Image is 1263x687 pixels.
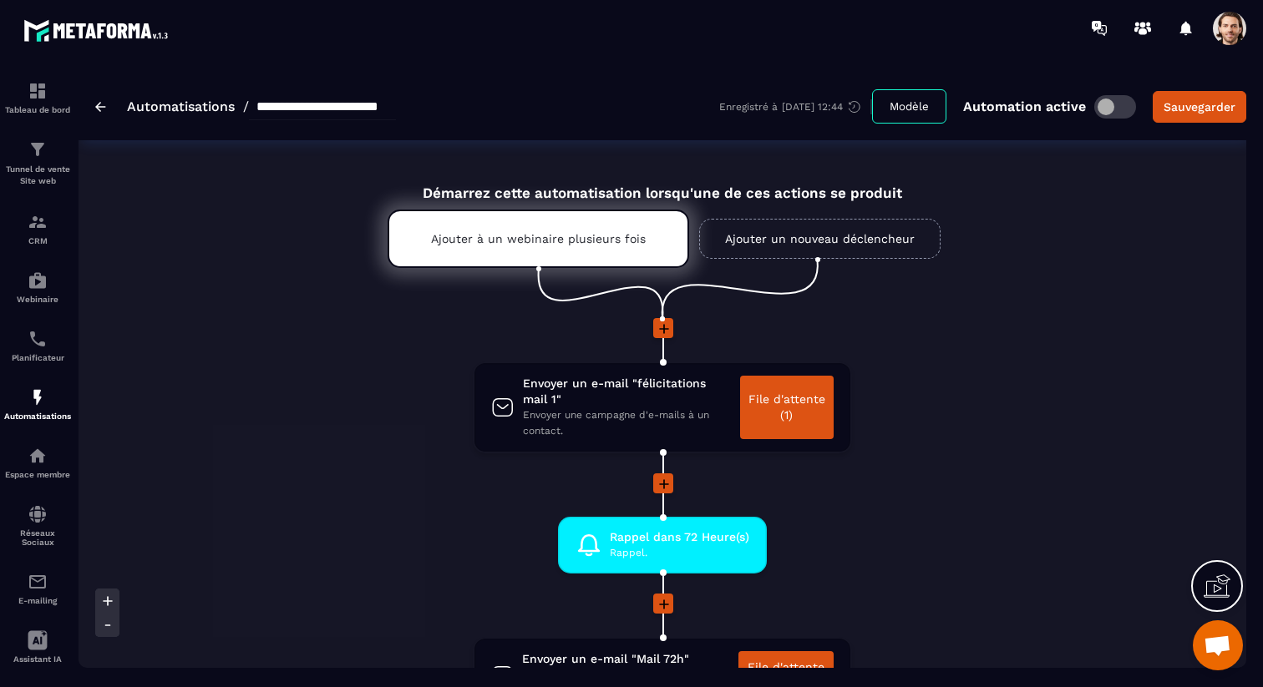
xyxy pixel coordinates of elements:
div: Démarrez cette automatisation lorsqu'une de ces actions se produit [346,165,979,201]
a: schedulerschedulerPlanificateur [4,316,71,375]
p: Ajouter à un webinaire plusieurs fois [431,232,646,245]
p: CRM [4,236,71,245]
a: formationformationTunnel de vente Site web [4,127,71,200]
p: [DATE] 12:44 [782,101,843,113]
p: Automatisations [4,412,71,421]
p: Webinaire [4,295,71,304]
img: automations [28,387,48,407]
img: formation [28,139,48,159]
img: formation [28,212,48,232]
p: Tunnel de vente Site web [4,164,71,187]
span: Rappel. [610,545,749,561]
a: formationformationCRM [4,200,71,258]
div: Ouvrir le chat [1193,620,1243,670]
img: social-network [28,504,48,524]
p: Assistant IA [4,654,71,664]
a: automationsautomationsEspace membre [4,433,71,492]
span: Rappel dans 72 Heure(s) [610,529,749,545]
span: Envoyer une campagne d'e-mails à un contact. [523,407,732,439]
p: E-mailing [4,596,71,605]
p: Planificateur [4,353,71,362]
img: logo [23,15,174,46]
p: Espace membre [4,470,71,479]
div: Sauvegarder [1164,99,1235,115]
span: Envoyer un e-mail "félicitations mail 1" [523,376,732,407]
button: Sauvegarder [1153,91,1246,123]
img: scheduler [28,329,48,349]
img: email [28,572,48,592]
a: Automatisations [127,99,235,114]
img: arrow [95,102,106,112]
img: automations [28,446,48,466]
span: Envoyer un e-mail "Mail 72h" [522,651,730,667]
img: automations [28,270,48,290]
a: Ajouter un nouveau déclencheur [699,219,941,259]
a: emailemailE-mailing [4,559,71,618]
div: Enregistré à [719,99,872,114]
p: Automation active [963,99,1086,114]
a: automationsautomationsWebinaire [4,258,71,316]
p: Réseaux Sociaux [4,528,71,547]
a: formationformationTableau de bord [4,68,71,127]
a: automationsautomationsAutomatisations [4,375,71,433]
a: social-networksocial-networkRéseaux Sociaux [4,492,71,559]
img: formation [28,81,48,101]
p: Tableau de bord [4,105,71,114]
span: / [243,99,249,114]
a: File d'attente (1) [740,376,834,439]
button: Modèle [872,89,946,124]
a: Assistant IA [4,618,71,676]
